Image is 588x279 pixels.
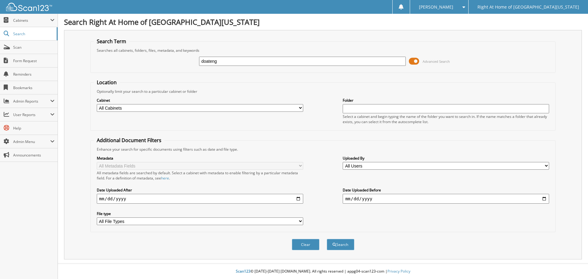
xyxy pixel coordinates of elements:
[13,18,50,23] span: Cabinets
[13,139,50,144] span: Admin Menu
[13,58,55,63] span: Form Request
[58,264,588,279] div: © [DATE]-[DATE] [DOMAIN_NAME]. All rights reserved | appg04-scan123-com |
[94,137,164,144] legend: Additional Document Filters
[343,98,549,103] label: Folder
[236,269,251,274] span: Scan123
[161,175,169,181] a: here
[327,239,354,250] button: Search
[97,170,303,181] div: All metadata fields are searched by default. Select a cabinet with metadata to enable filtering b...
[343,156,549,161] label: Uploaded By
[419,5,453,9] span: [PERSON_NAME]
[13,99,50,104] span: Admin Reports
[13,112,50,117] span: User Reports
[97,194,303,204] input: start
[6,3,52,11] img: scan123-logo-white.svg
[343,187,549,193] label: Date Uploaded Before
[97,156,303,161] label: Metadata
[13,85,55,90] span: Bookmarks
[13,72,55,77] span: Reminders
[423,59,450,64] span: Advanced Search
[343,114,549,124] div: Select a cabinet and begin typing the name of the folder you want to search in. If the name match...
[94,79,120,86] legend: Location
[13,45,55,50] span: Scan
[64,17,582,27] h1: Search Right At Home of [GEOGRAPHIC_DATA][US_STATE]
[94,38,129,45] legend: Search Term
[94,147,552,152] div: Enhance your search for specific documents using filters such as date and file type.
[13,153,55,158] span: Announcements
[97,187,303,193] label: Date Uploaded After
[13,31,54,36] span: Search
[343,194,549,204] input: end
[97,98,303,103] label: Cabinet
[94,89,552,94] div: Optionally limit your search to a particular cabinet or folder
[94,48,552,53] div: Searches all cabinets, folders, files, metadata, and keywords
[387,269,410,274] a: Privacy Policy
[13,126,55,131] span: Help
[97,211,303,216] label: File type
[557,250,588,279] iframe: Chat Widget
[292,239,319,250] button: Clear
[477,5,579,9] span: Right At Home of [GEOGRAPHIC_DATA][US_STATE]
